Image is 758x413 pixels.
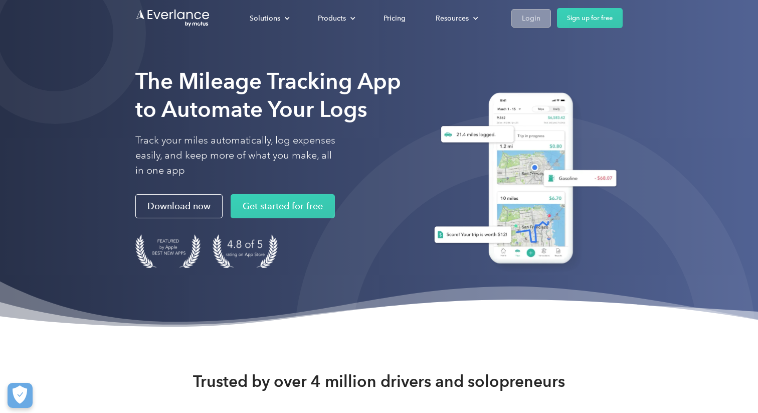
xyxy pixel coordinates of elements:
[240,10,298,27] div: Solutions
[522,12,540,25] div: Login
[436,12,469,25] div: Resources
[193,371,565,391] strong: Trusted by over 4 million drivers and solopreneurs
[231,194,335,218] a: Get started for free
[135,68,401,122] strong: The Mileage Tracking App to Automate Your Logs
[250,12,280,25] div: Solutions
[557,8,623,28] a: Sign up for free
[422,85,623,275] img: Everlance, mileage tracker app, expense tracking app
[426,10,486,27] div: Resources
[213,234,278,268] img: 4.9 out of 5 stars on the app store
[135,9,211,28] a: Go to homepage
[318,12,346,25] div: Products
[511,9,551,28] a: Login
[308,10,363,27] div: Products
[135,133,336,178] p: Track your miles automatically, log expenses easily, and keep more of what you make, all in one app
[135,194,223,218] a: Download now
[135,234,201,268] img: Badge for Featured by Apple Best New Apps
[8,383,33,408] button: Cookies Settings
[384,12,406,25] div: Pricing
[373,10,416,27] a: Pricing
